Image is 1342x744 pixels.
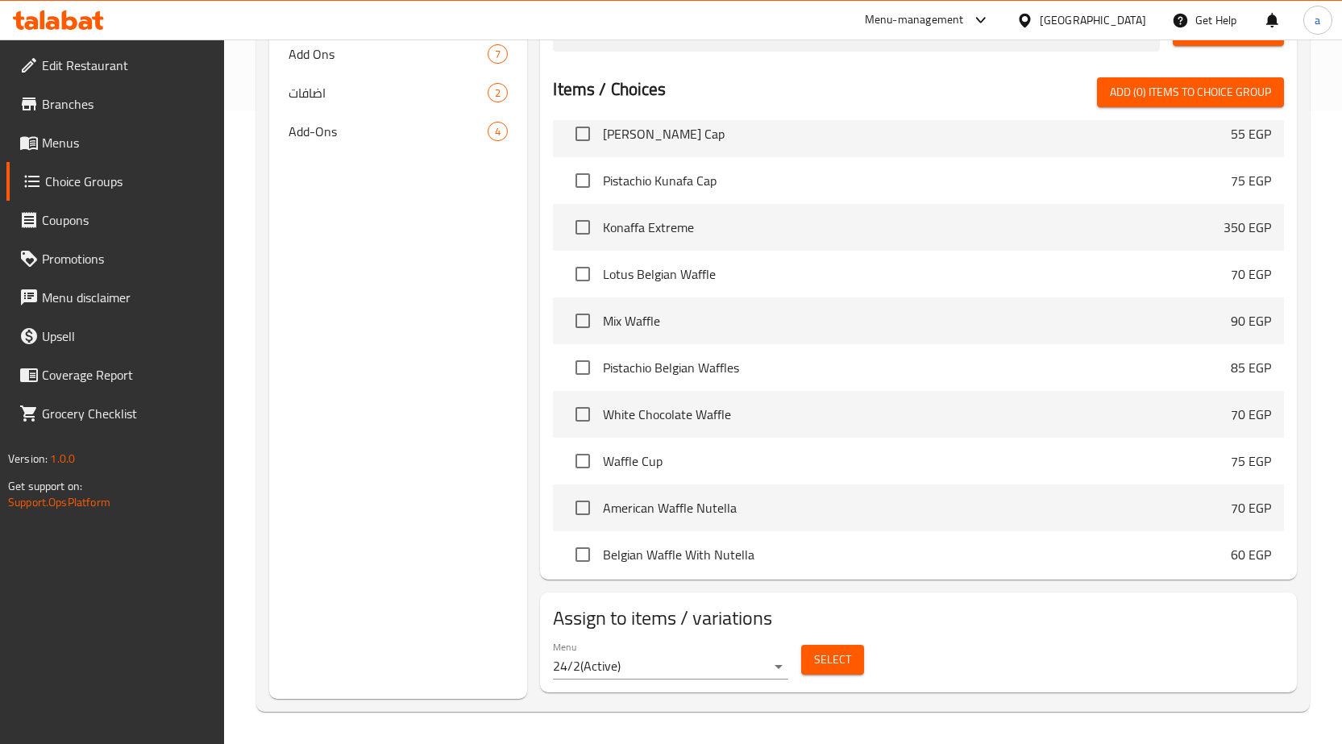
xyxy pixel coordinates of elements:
span: Version: [8,448,48,469]
a: Menu disclaimer [6,278,224,317]
p: 90 EGP [1231,311,1271,330]
a: Grocery Checklist [6,394,224,433]
a: Upsell [6,317,224,355]
h2: Items / Choices [553,77,666,102]
a: Branches [6,85,224,123]
p: 70 EGP [1231,405,1271,424]
div: Choices [488,44,508,64]
a: Edit Restaurant [6,46,224,85]
p: 70 EGP [1231,498,1271,517]
a: Coupons [6,201,224,239]
span: American Waffle Nutella [603,498,1231,517]
a: Choice Groups [6,162,224,201]
a: Promotions [6,239,224,278]
span: Belgian Waffle With Nutella [603,545,1231,564]
span: Choice Groups [45,172,211,191]
span: a [1315,11,1320,29]
span: Add-Ons [289,122,488,141]
span: Select choice [566,444,600,478]
span: Select choice [566,210,600,244]
span: Menu disclaimer [42,288,211,307]
span: 2 [488,85,507,101]
span: Pistachio Belgian Waffles [603,358,1231,377]
span: Select choice [566,538,600,572]
span: Select choice [566,257,600,291]
div: 24/2(Active) [553,654,788,680]
span: Add New [1186,21,1271,41]
div: Choices [488,122,508,141]
span: Select [814,650,851,670]
span: Coverage Report [42,365,211,384]
span: Waffle Cup [603,451,1231,471]
span: Pistachio Kunafa Cap [603,171,1231,190]
span: Upsell [42,326,211,346]
span: Coupons [42,210,211,230]
div: اضافات2 [269,73,528,112]
span: Lotus Belgian Waffle [603,264,1231,284]
p: 350 EGP [1224,218,1271,237]
span: Add Ons [289,44,488,64]
p: 75 EGP [1231,171,1271,190]
button: Select [801,645,864,675]
span: 4 [488,124,507,139]
span: Mix Waffle [603,311,1231,330]
h2: Assign to items / variations [553,605,1284,631]
div: [GEOGRAPHIC_DATA] [1040,11,1146,29]
div: Choices [488,83,508,102]
div: Add-Ons4 [269,112,528,151]
div: Menu-management [865,10,964,30]
span: Select choice [566,351,600,384]
span: Menus [42,133,211,152]
span: Branches [42,94,211,114]
span: Grocery Checklist [42,404,211,423]
span: Add (0) items to choice group [1110,82,1271,102]
p: 60 EGP [1231,545,1271,564]
span: White Chocolate Waffle [603,405,1231,424]
div: Add Ons7 [269,35,528,73]
a: Coverage Report [6,355,224,394]
span: Promotions [42,249,211,268]
button: Add (0) items to choice group [1097,77,1284,107]
span: Select choice [566,397,600,431]
span: Select choice [566,117,600,151]
p: 75 EGP [1231,451,1271,471]
label: Menu [553,642,576,651]
span: اضافات [289,83,488,102]
span: [PERSON_NAME] Cap [603,124,1231,143]
p: 55 EGP [1231,124,1271,143]
span: Get support on: [8,476,82,497]
p: 85 EGP [1231,358,1271,377]
span: 1.0.0 [50,448,75,469]
span: 7 [488,47,507,62]
a: Support.OpsPlatform [8,492,110,513]
a: Menus [6,123,224,162]
span: Select choice [566,491,600,525]
span: Konaffa Extreme [603,218,1224,237]
span: Edit Restaurant [42,56,211,75]
p: 70 EGP [1231,264,1271,284]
